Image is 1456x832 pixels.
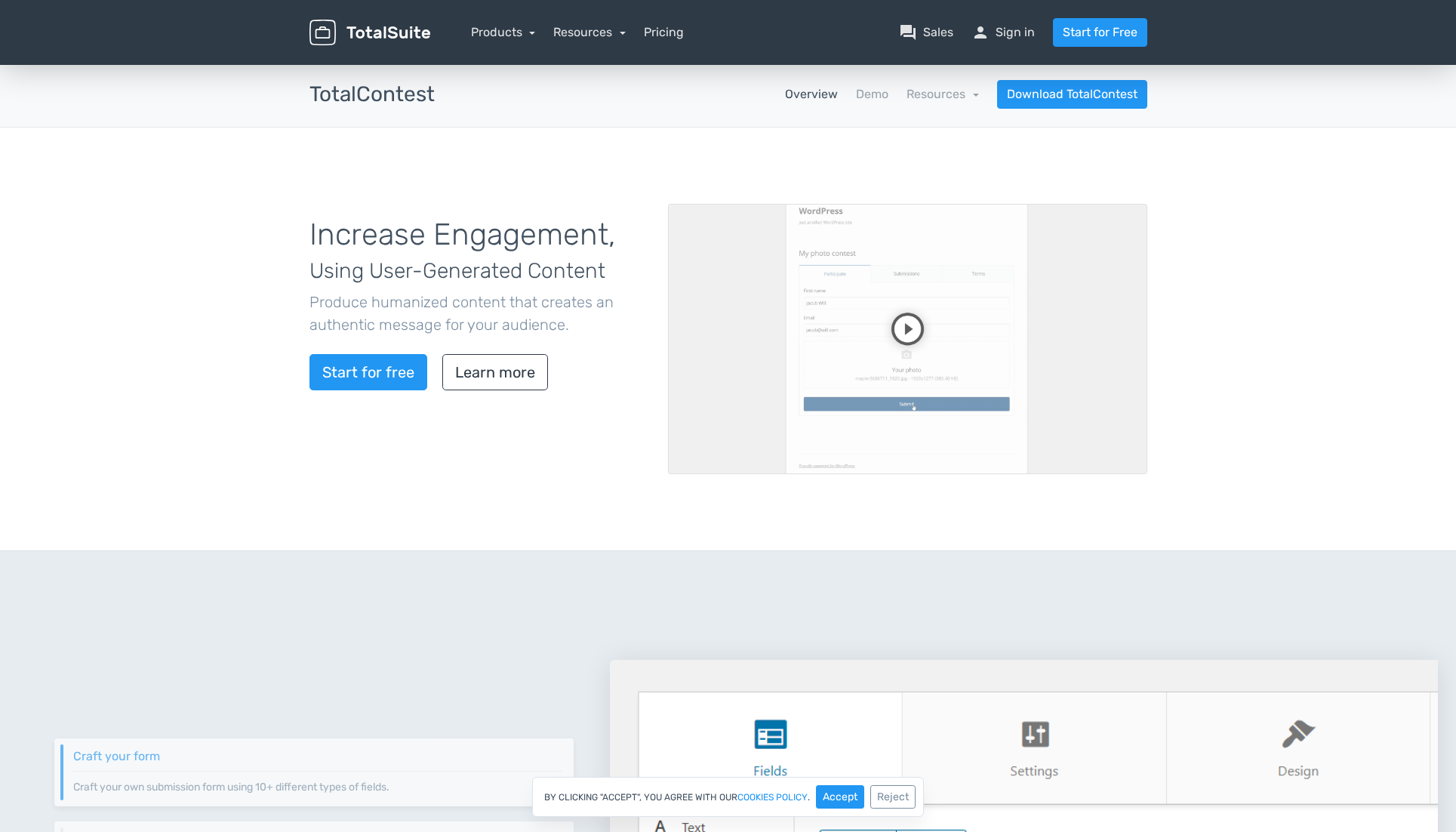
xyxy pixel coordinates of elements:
p: Craft your own submission form using 10+ different types of fields. [73,771,562,795]
span: Using User-Generated Content [309,258,605,283]
a: Download TotalContest [997,80,1147,109]
a: Start for Free [1053,18,1147,47]
a: Demo [856,85,888,103]
h3: TotalContest [309,83,435,106]
a: Products [471,25,536,39]
a: question_answerSales [899,23,953,42]
a: Resources [553,25,626,39]
a: Start for free [309,354,427,390]
div: By clicking "Accept", you agree with our . [532,777,924,817]
img: TotalSuite for WordPress [309,20,430,46]
h1: Increase Engagement, [309,218,645,285]
a: Learn more [442,354,548,390]
span: question_answer [899,23,917,42]
span: person [971,23,990,42]
a: Pricing [644,23,684,42]
button: Accept [816,785,864,809]
p: Produce humanized content that creates an authentic message for your audience. [309,291,645,336]
a: personSign in [971,23,1035,42]
h6: Craft your form [73,750,562,763]
button: Reject [870,785,916,809]
a: Overview [785,85,838,103]
a: cookies policy [737,793,808,802]
a: Resources [907,87,979,101]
